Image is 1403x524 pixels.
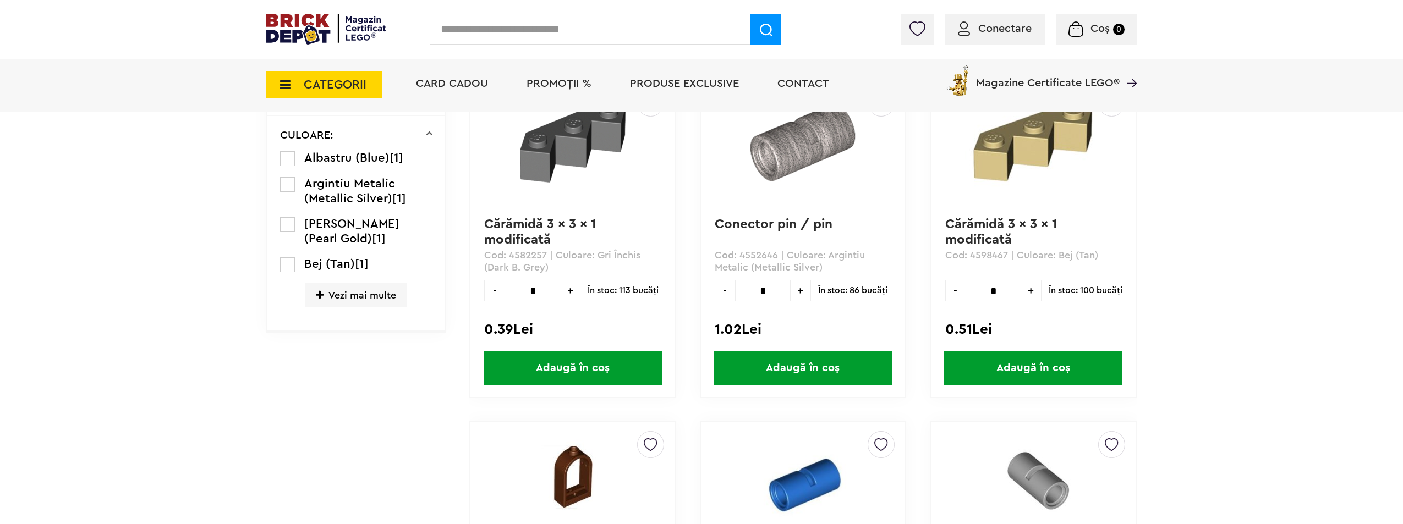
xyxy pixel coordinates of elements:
span: Conectare [978,23,1032,34]
span: În stoc: 86 bucăţi [818,280,887,301]
span: [1] [390,152,403,164]
span: + [1021,280,1042,301]
a: Conectare [958,23,1032,34]
span: Magazine Certificate LEGO® [976,63,1120,89]
span: + [791,280,811,301]
img: Ramă Geam 1 X 2 X 2/ Rounded top [496,431,650,523]
span: Adaugă în coș [484,351,662,385]
a: PROMOȚII % [527,78,591,89]
span: Albastru (Blue) [304,152,390,164]
a: Cărămidă 3 x 3 x 1 modificată [945,218,1061,246]
span: Adaugă în coș [714,351,892,385]
div: 0.51Lei [945,322,1122,337]
p: Cod: 4598467 | Culoare: Bej (Tan) [945,249,1122,274]
p: Cod: 4582257 | Culoare: Gri Închis (Dark B. Grey) [484,249,661,274]
a: Card Cadou [416,78,488,89]
span: + [560,280,580,301]
img: Cărămidă 3 x 3 x 1 modificată [956,90,1110,197]
span: Argintiu Metalic (Metallic Silver) [304,178,395,205]
div: 0.39Lei [484,322,661,337]
span: Bej (Tan) [304,258,355,270]
div: 1.02Lei [715,322,891,337]
a: Adaugă în coș [470,351,675,385]
img: Conector pin / pin [750,90,856,195]
span: În stoc: 100 bucăţi [1049,280,1122,301]
a: Adaugă în coș [701,351,905,385]
img: Cărămidă 3 x 3 x 1 modificată [520,90,626,195]
span: CATEGORII [304,79,366,91]
a: Contact [777,78,829,89]
span: În stoc: 113 bucăţi [588,280,659,301]
span: [1] [372,233,386,245]
span: Coș [1090,23,1110,34]
p: Cod: 4552646 | Culoare: Argintiu Metalic (Metallic Silver) [715,249,891,274]
span: [PERSON_NAME] (Pearl Gold) [304,218,399,245]
span: [1] [392,192,406,205]
small: 0 [1113,24,1125,35]
a: Conector pin / pin [715,218,832,231]
span: [1] [355,258,369,270]
span: - [945,280,966,301]
a: Produse exclusive [630,78,739,89]
a: Magazine Certificate LEGO® [1120,63,1137,74]
span: - [715,280,735,301]
span: - [484,280,505,301]
a: Adaugă în coș [931,351,1136,385]
a: Cărămidă 3 x 3 x 1 modificată [484,218,600,246]
span: Vezi mai multe [305,283,407,307]
p: CULOARE: [280,130,333,141]
span: Adaugă în coș [944,351,1122,385]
